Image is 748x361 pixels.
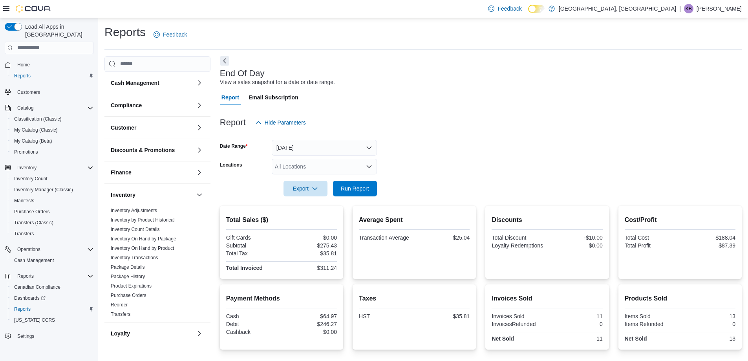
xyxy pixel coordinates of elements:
button: Cash Management [8,255,97,266]
a: My Catalog (Classic) [11,125,61,135]
span: Reports [14,306,31,312]
strong: Total Invoiced [226,265,263,271]
button: Inventory [2,162,97,173]
span: Inventory On Hand by Package [111,236,176,242]
button: Compliance [111,101,193,109]
div: -$10.00 [549,235,603,241]
span: Washington CCRS [11,315,93,325]
span: Transfers [14,231,34,237]
span: Purchase Orders [14,209,50,215]
div: $188.04 [682,235,735,241]
a: Product Expirations [111,283,152,289]
button: Loyalty [195,329,204,338]
p: [PERSON_NAME] [697,4,742,13]
button: Catalog [14,103,37,113]
span: Home [17,62,30,68]
div: Total Tax [226,250,280,257]
div: Kiara Broodie [684,4,693,13]
a: Inventory Adjustments [111,208,157,213]
span: Reports [17,273,34,279]
button: My Catalog (Beta) [8,136,97,147]
button: My Catalog (Classic) [8,125,97,136]
button: Inventory [14,163,40,172]
button: Run Report [333,181,377,196]
button: Transfers (Classic) [8,217,97,228]
span: Inventory Count [14,176,48,182]
div: 0 [682,321,735,327]
div: View a sales snapshot for a date or date range. [220,78,335,86]
a: Purchase Orders [111,293,146,298]
h3: Finance [111,169,132,176]
img: Cova [16,5,51,13]
input: Dark Mode [528,5,545,13]
span: Canadian Compliance [14,284,60,290]
span: Hide Parameters [265,119,306,126]
span: Cash Management [11,256,93,265]
span: Promotions [11,147,93,157]
h2: Average Spent [359,215,470,225]
a: Dashboards [8,293,97,304]
button: Classification (Classic) [8,114,97,125]
span: Export [288,181,323,196]
h2: Taxes [359,294,470,303]
div: Cashback [226,329,280,335]
div: Items Sold [625,313,679,319]
a: Inventory by Product Historical [111,217,175,223]
div: Inventory [104,206,210,322]
button: Discounts & Promotions [195,145,204,155]
button: Transfers [8,228,97,239]
button: Reports [8,70,97,81]
h2: Payment Methods [226,294,337,303]
h3: Report [220,118,246,127]
span: [US_STATE] CCRS [14,317,55,323]
div: Invoices Sold [492,313,545,319]
span: Customers [14,87,93,97]
span: Transfers (Classic) [11,218,93,227]
a: Settings [14,332,37,341]
h2: Discounts [492,215,602,225]
span: Catalog [14,103,93,113]
button: Finance [195,168,204,177]
button: Manifests [8,195,97,206]
span: Canadian Compliance [11,282,93,292]
button: Inventory [111,191,193,199]
button: Open list of options [366,163,372,170]
span: My Catalog (Beta) [11,136,93,146]
a: Inventory Count Details [111,227,160,232]
button: Operations [14,245,44,254]
button: Inventory Count [8,173,97,184]
button: Finance [111,169,193,176]
span: Package History [111,273,145,280]
span: Inventory Adjustments [111,207,157,214]
a: Feedback [150,27,190,42]
a: Reports [11,71,34,81]
div: $0.00 [283,329,337,335]
span: Cash Management [14,257,54,264]
h2: Total Sales ($) [226,215,337,225]
span: Email Subscription [249,90,298,105]
span: Transfers [111,311,130,317]
span: My Catalog (Classic) [11,125,93,135]
a: Reports [11,304,34,314]
h3: Customer [111,124,136,132]
span: Purchase Orders [11,207,93,216]
strong: Net Sold [492,335,514,342]
div: Gift Cards [226,235,280,241]
h3: Cash Management [111,79,159,87]
span: Run Report [341,185,369,192]
span: Operations [17,246,40,253]
a: Purchase Orders [11,207,53,216]
div: Items Refunded [625,321,679,327]
button: Canadian Compliance [8,282,97,293]
a: Customers [14,88,43,97]
div: $0.00 [283,235,337,241]
h2: Cost/Profit [625,215,735,225]
a: Transfers [11,229,37,238]
a: Feedback [485,1,525,16]
span: Transfers [11,229,93,238]
span: Reports [14,73,31,79]
div: Subtotal [226,242,280,249]
div: 13 [682,335,735,342]
span: Settings [17,333,34,339]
